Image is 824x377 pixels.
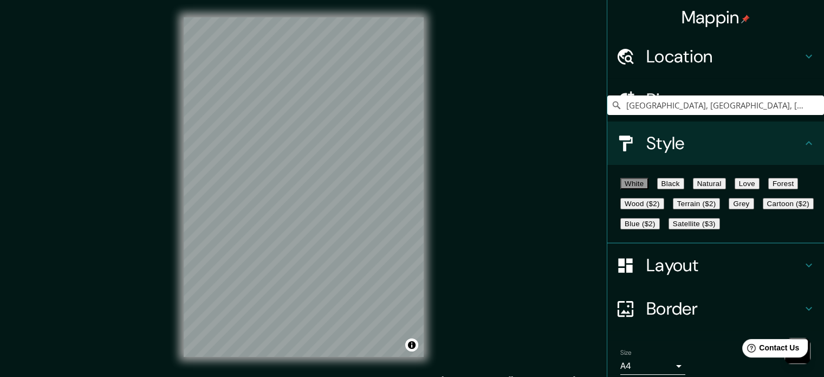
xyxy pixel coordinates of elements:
[607,122,824,165] div: Style
[607,287,824,330] div: Border
[607,78,824,122] div: Pins
[682,7,750,28] h4: Mappin
[728,335,812,365] iframe: Help widget launcher
[405,338,418,352] button: Toggle attribution
[620,348,632,357] label: Size
[646,89,802,111] h4: Pins
[646,46,802,67] h4: Location
[607,244,824,287] div: Layout
[620,178,648,189] button: White
[184,17,424,357] canvas: Map
[768,178,799,189] button: Forest
[646,298,802,320] h4: Border
[607,35,824,78] div: Location
[646,132,802,154] h4: Style
[669,218,720,229] button: Satellite ($3)
[741,15,750,23] img: pin-icon.png
[673,198,721,209] button: Terrain ($2)
[607,95,824,115] input: Pick your city or area
[646,254,802,276] h4: Layout
[729,198,754,209] button: Grey
[735,178,760,189] button: Love
[620,218,660,229] button: Blue ($2)
[620,357,685,375] div: A4
[657,178,684,189] button: Black
[620,198,664,209] button: Wood ($2)
[763,198,814,209] button: Cartoon ($2)
[693,178,726,189] button: Natural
